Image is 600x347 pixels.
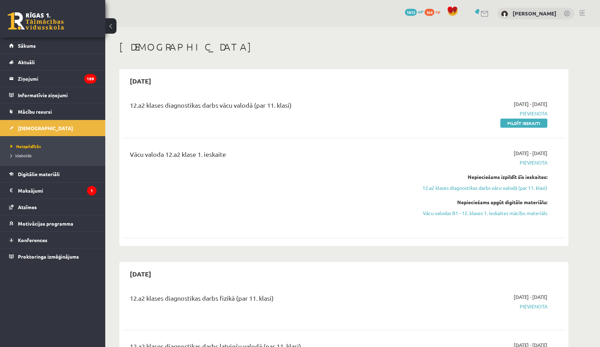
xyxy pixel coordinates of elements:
[501,11,508,18] img: Laura Šapkova
[9,166,96,182] a: Digitālie materiāli
[9,54,96,70] a: Aktuāli
[18,71,96,87] legend: Ziņojumi
[514,100,547,108] span: [DATE] - [DATE]
[18,59,35,65] span: Aktuāli
[130,149,405,162] div: Vācu valoda 12.a2 klase 1. ieskaite
[9,232,96,248] a: Konferences
[18,237,47,243] span: Konferences
[18,253,79,260] span: Proktoringa izmēģinājums
[18,220,73,227] span: Motivācijas programma
[514,293,547,301] span: [DATE] - [DATE]
[513,10,556,17] a: [PERSON_NAME]
[8,12,64,30] a: Rīgas 1. Tālmācības vidusskola
[18,125,73,131] span: [DEMOGRAPHIC_DATA]
[18,87,96,103] legend: Informatīvie ziņojumi
[425,9,434,16] span: 364
[500,119,547,128] a: Pildīt ieskaiti
[9,215,96,232] a: Motivācijas programma
[418,9,424,14] span: mP
[130,293,405,306] div: 12.a2 klases diagnostikas darbs fizikā (par 11. klasi)
[9,182,96,199] a: Maksājumi1
[130,100,405,113] div: 12.a2 klases diagnostikas darbs vācu valodā (par 11. klasi)
[119,41,568,53] h1: [DEMOGRAPHIC_DATA]
[9,38,96,54] a: Sākums
[87,186,96,195] i: 1
[123,73,158,89] h2: [DATE]
[18,171,60,177] span: Digitālie materiāli
[11,144,41,149] span: Neizpildītās
[9,104,96,120] a: Mācību resursi
[514,149,547,157] span: [DATE] - [DATE]
[425,9,444,14] a: 364 xp
[9,248,96,265] a: Proktoringa izmēģinājums
[84,74,96,84] i: 189
[11,153,32,158] span: Izlabotās
[18,108,52,115] span: Mācību resursi
[123,266,158,282] h2: [DATE]
[405,9,424,14] a: 1813 mP
[435,9,440,14] span: xp
[9,199,96,215] a: Atzīmes
[9,71,96,87] a: Ziņojumi189
[9,87,96,103] a: Informatīvie ziņojumi
[9,120,96,136] a: [DEMOGRAPHIC_DATA]
[18,204,37,210] span: Atzīmes
[405,9,417,16] span: 1813
[415,199,547,206] div: Nepieciešams apgūt digitālo materiālu:
[415,110,547,117] span: Pievienota
[415,184,547,192] a: 12.a2 klases diagnostikas darbs vācu valodā (par 11. klasi)
[18,42,36,49] span: Sākums
[415,173,547,181] div: Nepieciešams izpildīt šīs ieskaites:
[415,209,547,217] a: Vācu valodas B1 - 12. klases 1. ieskaites mācību materiāls
[18,182,96,199] legend: Maksājumi
[415,159,547,166] span: Pievienota
[415,303,547,310] span: Pievienota
[11,152,98,159] a: Izlabotās
[11,143,98,149] a: Neizpildītās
